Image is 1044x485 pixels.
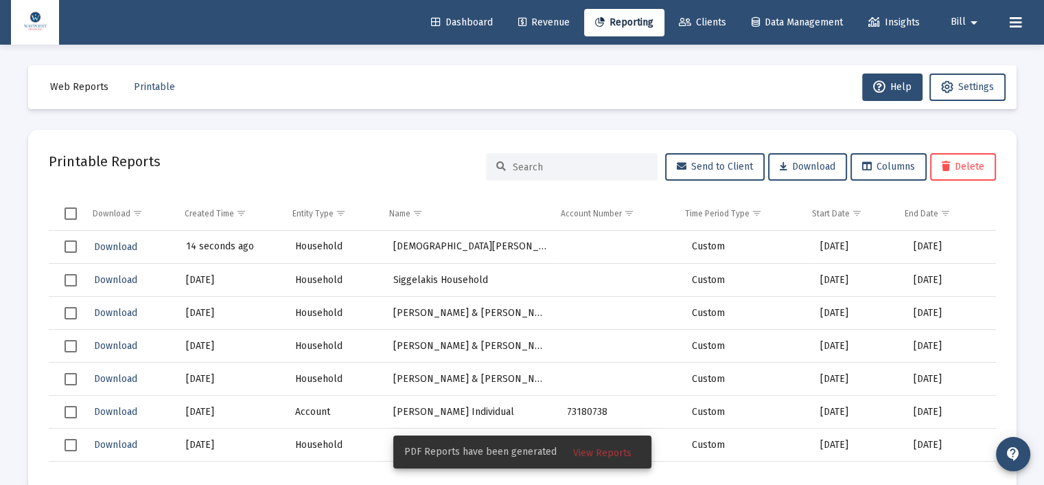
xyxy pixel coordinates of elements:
[811,297,904,330] td: [DATE]
[811,231,904,264] td: [DATE]
[283,197,380,230] td: Column Entity Type
[905,208,938,219] div: End Date
[384,231,557,264] td: [DEMOGRAPHIC_DATA][PERSON_NAME]
[682,231,811,264] td: Custom
[65,307,77,319] div: Select row
[668,9,737,36] a: Clients
[768,153,847,181] button: Download
[49,197,996,472] div: Data grid
[679,16,726,28] span: Clients
[176,297,285,330] td: [DATE]
[404,445,557,459] span: PDF Reports have been generated
[595,16,653,28] span: Reporting
[752,208,762,218] span: Show filter options for column 'Time Period Type'
[780,161,835,172] span: Download
[285,396,383,429] td: Account
[93,270,139,290] button: Download
[857,9,931,36] a: Insights
[929,74,1006,101] button: Settings
[802,197,895,230] td: Column Start Date
[94,241,137,253] span: Download
[420,9,504,36] a: Dashboard
[682,264,811,297] td: Custom
[236,208,246,218] span: Show filter options for column 'Created Time'
[584,9,664,36] a: Reporting
[940,208,951,218] span: Show filter options for column 'End Date'
[65,406,77,418] div: Select row
[83,197,176,230] td: Column Download
[852,208,862,218] span: Show filter options for column 'Start Date'
[682,429,811,462] td: Custom
[624,208,634,218] span: Show filter options for column 'Account Number'
[682,330,811,363] td: Custom
[811,396,904,429] td: [DATE]
[811,264,904,297] td: [DATE]
[677,161,753,172] span: Send to Client
[812,208,850,219] div: Start Date
[431,16,493,28] span: Dashboard
[94,406,137,418] span: Download
[384,297,557,330] td: Riedmueller & Magee, Steven & Kerri Household
[384,264,557,297] td: Siggelakis Household
[562,440,642,464] button: View Reports
[958,81,994,93] span: Settings
[94,307,137,319] span: Download
[665,153,765,181] button: Send to Client
[176,429,285,462] td: [DATE]
[65,207,77,220] div: Select all
[862,74,923,101] button: Help
[93,369,139,389] button: Download
[94,373,137,385] span: Download
[65,373,77,385] div: Select row
[336,208,346,218] span: Show filter options for column 'Entity Type'
[551,197,675,230] td: Column Account Number
[682,396,811,429] td: Custom
[132,208,143,218] span: Show filter options for column 'Download'
[94,340,137,352] span: Download
[904,330,995,363] td: [DATE]
[682,297,811,330] td: Custom
[868,16,920,28] span: Insights
[573,447,631,459] span: View Reports
[904,297,995,330] td: [DATE]
[752,16,843,28] span: Data Management
[176,330,285,363] td: [DATE]
[904,363,995,396] td: [DATE]
[50,81,108,93] span: Web Reports
[561,208,622,219] div: Account Number
[134,81,175,93] span: Printable
[557,396,682,429] td: 73180738
[285,297,383,330] td: Household
[675,197,802,230] td: Column Time Period Type
[65,274,77,286] div: Select row
[123,74,186,101] button: Printable
[380,197,551,230] td: Column Name
[384,396,557,429] td: [PERSON_NAME] Individual
[904,231,995,264] td: [DATE]
[292,208,334,219] div: Entity Type
[384,363,557,396] td: [PERSON_NAME] & [PERSON_NAME]
[176,264,285,297] td: [DATE]
[413,208,423,218] span: Show filter options for column 'Name'
[93,208,130,219] div: Download
[285,330,383,363] td: Household
[94,439,137,451] span: Download
[951,16,966,28] span: Bill
[176,363,285,396] td: [DATE]
[811,330,904,363] td: [DATE]
[176,396,285,429] td: [DATE]
[65,240,77,253] div: Select row
[65,340,77,352] div: Select row
[811,363,904,396] td: [DATE]
[518,16,570,28] span: Revenue
[285,231,383,264] td: Household
[285,264,383,297] td: Household
[93,237,139,257] button: Download
[904,396,995,429] td: [DATE]
[513,161,647,173] input: Search
[966,9,982,36] mat-icon: arrow_drop_down
[942,161,984,172] span: Delete
[285,429,383,462] td: Household
[185,208,234,219] div: Created Time
[862,161,915,172] span: Columns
